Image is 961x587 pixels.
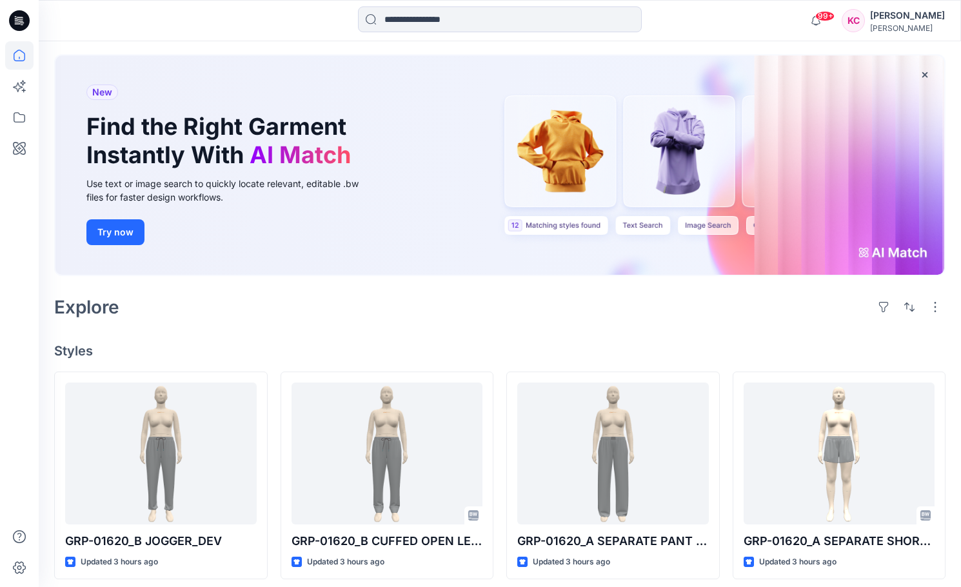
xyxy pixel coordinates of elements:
[54,297,119,317] h2: Explore
[307,555,384,569] p: Updated 3 hours ago
[870,8,945,23] div: [PERSON_NAME]
[759,555,837,569] p: Updated 3 hours ago
[815,11,835,21] span: 99+
[292,383,483,524] a: GRP-01620_B CUFFED OPEN LEG PANT_DEV
[86,113,357,168] h1: Find the Right Garment Instantly With
[81,555,158,569] p: Updated 3 hours ago
[65,532,257,550] p: GRP-01620_B JOGGER_DEV
[533,555,610,569] p: Updated 3 hours ago
[86,219,144,245] button: Try now
[92,85,112,100] span: New
[86,177,377,204] div: Use text or image search to quickly locate relevant, editable .bw files for faster design workflows.
[744,532,935,550] p: GRP-01620_A SEPARATE SHORT_DEV
[744,383,935,524] a: GRP-01620_A SEPARATE SHORT_DEV
[292,532,483,550] p: GRP-01620_B CUFFED OPEN LEG PANT_DEV
[54,343,946,359] h4: Styles
[842,9,865,32] div: KC
[517,532,709,550] p: GRP-01620_A SEPARATE PANT _DEV
[870,23,945,33] div: [PERSON_NAME]
[65,383,257,524] a: GRP-01620_B JOGGER_DEV
[250,141,351,169] span: AI Match
[517,383,709,524] a: GRP-01620_A SEPARATE PANT _DEV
